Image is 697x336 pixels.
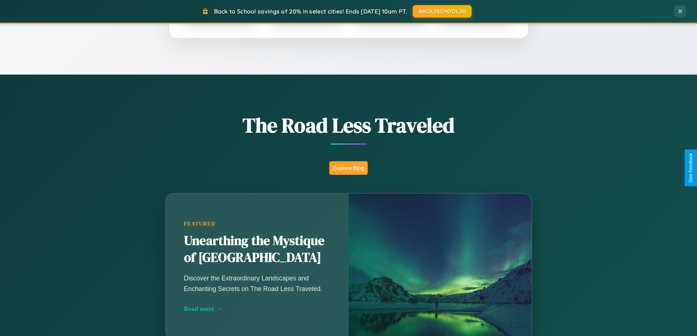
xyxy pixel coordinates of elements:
[688,153,693,183] div: Give Feedback
[329,161,368,175] button: Explore Blog
[184,305,330,313] div: Read more →
[184,221,330,227] div: Featured
[184,273,330,294] p: Discover the Extraordinary Landscapes and Enchanting Secrets on The Road Less Traveled.
[184,233,330,266] h2: Unearthing the Mystique of [GEOGRAPHIC_DATA]
[129,111,568,139] h1: The Road Less Traveled
[413,5,472,18] button: BACK2SCHOOL20
[214,8,407,15] span: Back to School savings of 20% in select cities! Ends [DATE] 10am PT.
